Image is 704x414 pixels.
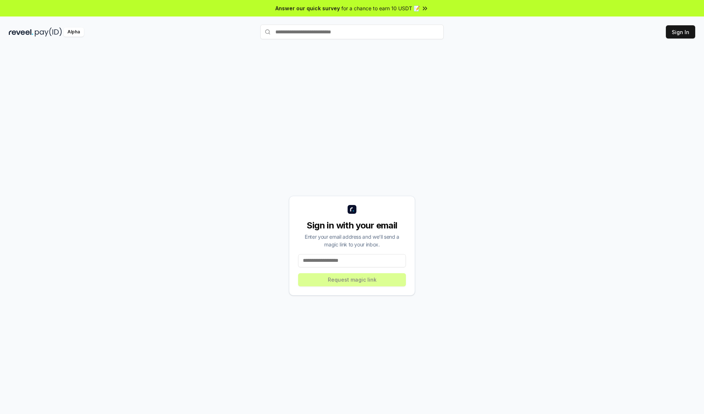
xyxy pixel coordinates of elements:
div: Alpha [63,28,84,37]
div: Sign in with your email [298,220,406,231]
img: reveel_dark [9,28,33,37]
div: Enter your email address and we’ll send a magic link to your inbox. [298,233,406,248]
span: for a chance to earn 10 USDT 📝 [341,4,420,12]
button: Sign In [666,25,695,39]
span: Answer our quick survey [275,4,340,12]
img: pay_id [35,28,62,37]
img: logo_small [348,205,356,214]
